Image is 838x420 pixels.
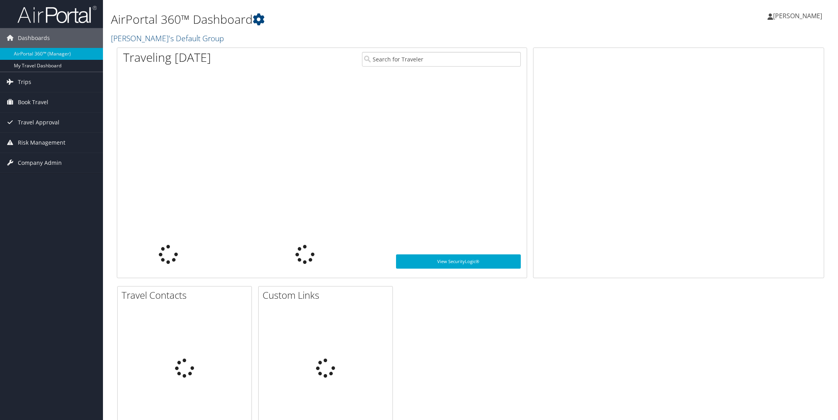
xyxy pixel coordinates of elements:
a: View SecurityLogic® [396,254,521,269]
h2: Custom Links [263,288,392,302]
span: Company Admin [18,153,62,173]
span: [PERSON_NAME] [773,11,822,20]
span: Book Travel [18,92,48,112]
a: [PERSON_NAME]'s Default Group [111,33,226,44]
input: Search for Traveler [362,52,521,67]
img: airportal-logo.png [17,5,97,24]
h1: AirPortal 360™ Dashboard [111,11,590,28]
span: Trips [18,72,31,92]
span: Travel Approval [18,113,59,132]
h2: Travel Contacts [122,288,251,302]
a: [PERSON_NAME] [768,4,830,28]
span: Dashboards [18,28,50,48]
h1: Traveling [DATE] [123,49,211,66]
span: Risk Management [18,133,65,153]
